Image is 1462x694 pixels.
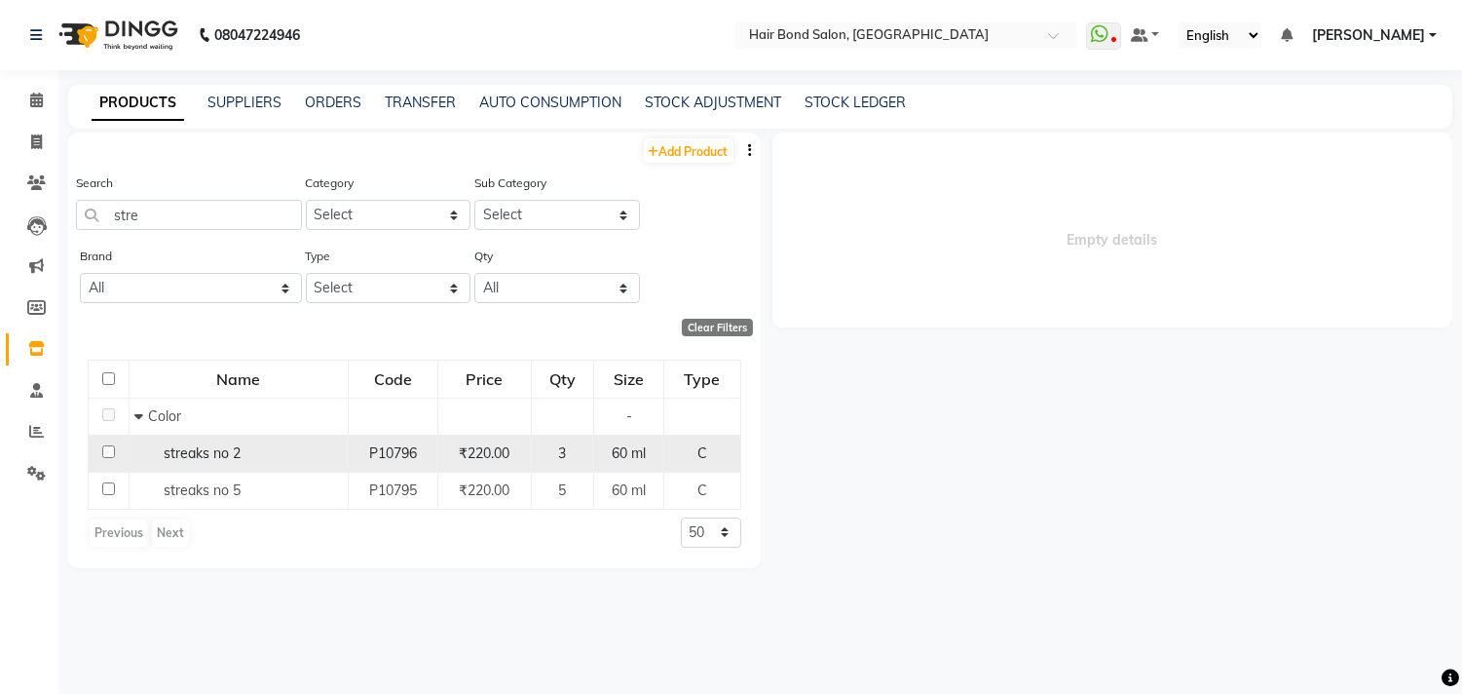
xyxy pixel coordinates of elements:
[369,482,417,499] span: P10795
[626,407,632,425] span: -
[459,482,509,499] span: ₹220.00
[207,94,281,111] a: SUPPLIERS
[76,174,113,192] label: Search
[134,407,148,425] span: Collapse Row
[131,362,347,397] div: Name
[474,248,493,265] label: Qty
[533,362,592,397] div: Qty
[697,444,707,462] span: C
[558,482,566,499] span: 5
[612,444,646,462] span: 60 ml
[306,174,355,192] label: Category
[76,200,302,230] input: Search by product name or code
[772,133,1453,328] span: Empty details
[1312,25,1425,46] span: [PERSON_NAME]
[306,248,331,265] label: Type
[645,94,781,111] a: STOCK ADJUSTMENT
[612,482,646,499] span: 60 ml
[50,8,183,62] img: logo
[439,362,530,397] div: Price
[665,362,738,397] div: Type
[80,248,112,265] label: Brand
[595,362,662,397] div: Size
[459,444,509,462] span: ₹220.00
[92,86,184,121] a: PRODUCTS
[369,444,417,462] span: P10796
[682,319,753,336] div: Clear Filters
[644,138,733,163] a: Add Product
[164,482,241,499] span: streaks no 5
[479,94,621,111] a: AUTO CONSUMPTION
[474,174,546,192] label: Sub Category
[805,94,906,111] a: STOCK LEDGER
[558,444,566,462] span: 3
[148,407,181,425] span: Color
[385,94,456,111] a: TRANSFER
[305,94,361,111] a: ORDERS
[214,8,300,62] b: 08047224946
[164,444,241,462] span: streaks no 2
[697,482,707,499] span: C
[350,362,436,397] div: Code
